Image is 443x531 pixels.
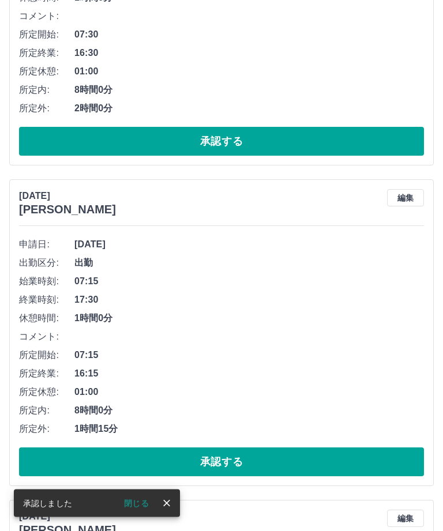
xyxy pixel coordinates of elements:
[74,47,424,61] span: 16:30
[19,330,74,344] span: コメント:
[19,238,74,252] span: 申請日:
[19,510,116,524] p: [DATE]
[74,386,424,400] span: 01:00
[19,28,74,42] span: 所定開始:
[19,275,74,289] span: 始業時刻:
[74,275,424,289] span: 07:15
[115,495,158,512] button: 閉じる
[74,423,424,436] span: 1時間15分
[74,404,424,418] span: 8時間0分
[74,102,424,116] span: 2時間0分
[387,510,424,528] button: 編集
[19,293,74,307] span: 終業時刻:
[19,47,74,61] span: 所定終業:
[23,493,72,514] div: 承認しました
[74,257,424,270] span: 出勤
[74,312,424,326] span: 1時間0分
[19,102,74,116] span: 所定外:
[74,349,424,363] span: 07:15
[19,257,74,270] span: 出勤区分:
[387,190,424,207] button: 編集
[19,448,424,477] button: 承認する
[19,204,116,217] h3: [PERSON_NAME]
[19,127,424,156] button: 承認する
[19,312,74,326] span: 休憩時間:
[74,65,424,79] span: 01:00
[19,65,74,79] span: 所定休憩:
[74,28,424,42] span: 07:30
[19,349,74,363] span: 所定開始:
[19,190,116,204] p: [DATE]
[158,495,175,512] button: close
[19,10,74,24] span: コメント:
[19,367,74,381] span: 所定終業:
[74,293,424,307] span: 17:30
[74,84,424,97] span: 8時間0分
[74,238,424,252] span: [DATE]
[19,423,74,436] span: 所定外:
[19,84,74,97] span: 所定内:
[19,404,74,418] span: 所定内:
[19,386,74,400] span: 所定休憩:
[74,367,424,381] span: 16:15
